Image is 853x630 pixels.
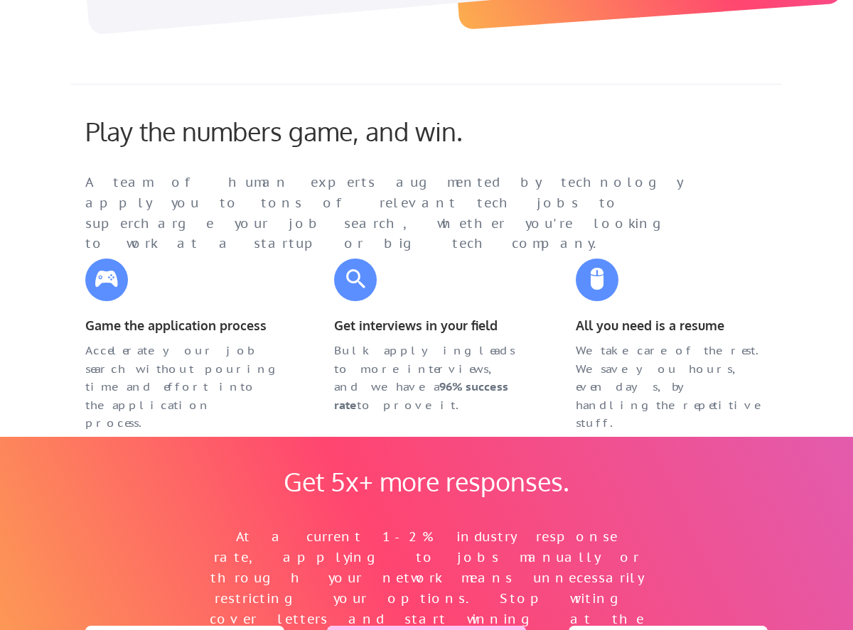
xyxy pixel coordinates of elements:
[576,315,768,336] div: All you need is a resume
[334,379,511,412] strong: 96% success rate
[334,342,526,414] div: Bulk applying leads to more interviews, and we have a to prove it.
[85,173,711,254] div: A team of human experts augmented by technology apply you to tons of relevant tech jobs to superc...
[85,116,526,146] div: Play the numbers game, and win.
[576,342,768,433] div: We take care of the rest. We save you hours, even days, by handling the repetitive stuff.
[85,342,277,433] div: Accelerate your job search without pouring time and effort into the application process.
[85,315,277,336] div: Game the application process
[270,466,583,496] div: Get 5x+ more responses.
[334,315,526,336] div: Get interviews in your field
